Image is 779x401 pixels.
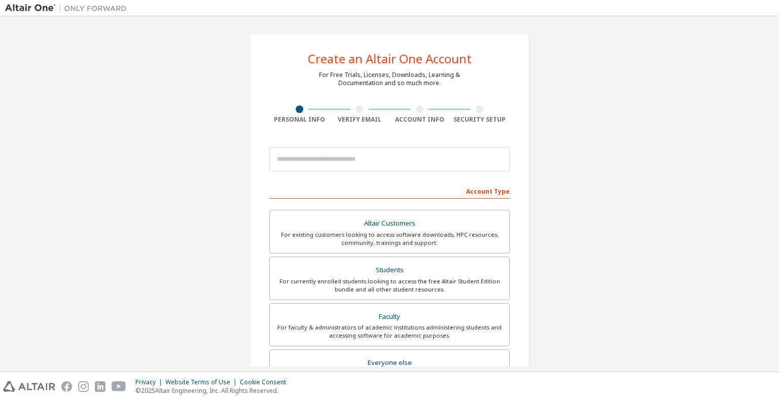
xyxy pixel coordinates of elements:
div: For Free Trials, Licenses, Downloads, Learning & Documentation and so much more. [319,71,460,87]
div: Website Terms of Use [165,378,240,386]
div: For existing customers looking to access software downloads, HPC resources, community, trainings ... [276,231,503,247]
div: Account Info [389,116,450,124]
img: facebook.svg [61,381,72,392]
div: Altair Customers [276,216,503,231]
div: Privacy [135,378,165,386]
div: Students [276,263,503,277]
img: altair_logo.svg [3,381,55,392]
div: Verify Email [330,116,390,124]
div: Cookie Consent [240,378,292,386]
div: Security Setup [450,116,510,124]
div: Account Type [269,183,510,199]
div: Everyone else [276,356,503,370]
img: Altair One [5,3,132,13]
img: instagram.svg [78,381,89,392]
div: Personal Info [269,116,330,124]
img: youtube.svg [112,381,126,392]
p: © 2025 Altair Engineering, Inc. All Rights Reserved. [135,386,292,395]
div: Faculty [276,310,503,324]
div: Create an Altair One Account [308,53,472,65]
div: For faculty & administrators of academic institutions administering students and accessing softwa... [276,323,503,340]
img: linkedin.svg [95,381,105,392]
div: For currently enrolled students looking to access the free Altair Student Edition bundle and all ... [276,277,503,294]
